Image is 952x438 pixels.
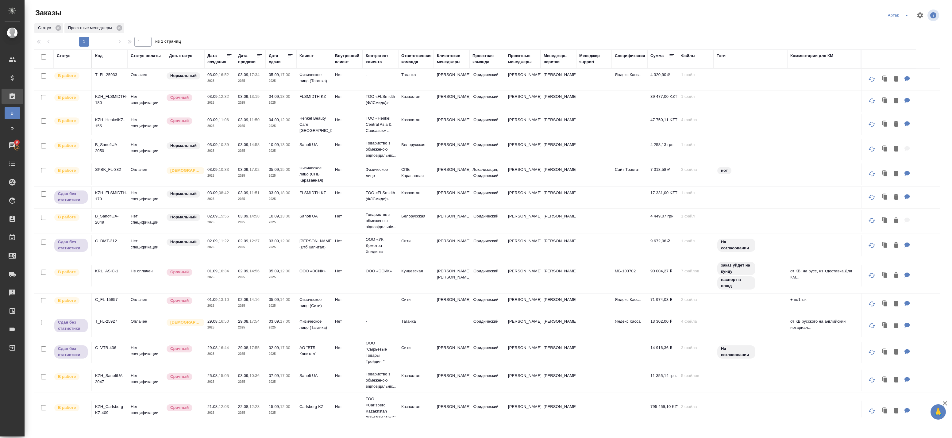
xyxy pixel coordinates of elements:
p: Нет [335,72,360,78]
div: Выставляет ПМ, когда заказ сдан КМу, но начисления еще не проведены [54,190,88,204]
p: В работе [58,143,76,149]
td: [PERSON_NAME] [434,114,469,135]
button: Для КМ: от КВ русского на английский нотариальное заверение Необходимо до 5-го сентября Таганская [901,320,913,332]
p: Сдан без статистики [58,191,84,203]
button: Обновить [865,213,879,228]
p: KZH_Carlsberg-KZ-409 [95,404,125,416]
p: 03.09, [207,72,219,77]
div: Статус по умолчанию для стандартных заказов [166,238,201,246]
td: 4 449,07 грн. [647,210,678,232]
p: 02.09, [207,239,219,243]
div: Выставляет ПМ после принятия заказа от КМа [54,213,88,221]
p: 2025 [238,244,263,250]
p: T_FL-25927 [95,318,125,325]
button: Клонировать [879,298,891,310]
a: Ф [5,122,20,135]
p: [PERSON_NAME] [544,190,573,196]
button: Удалить [891,239,901,252]
td: [PERSON_NAME] [434,69,469,90]
td: [PERSON_NAME] [505,265,541,286]
button: Обновить [865,373,879,387]
td: [PERSON_NAME] [505,163,541,185]
td: [PERSON_NAME] [434,90,469,112]
button: Обновить [865,238,879,253]
button: Клонировать [879,168,891,180]
p: 18:00 [280,190,290,195]
p: 2025 [238,196,263,202]
div: Менеджер support [579,53,609,65]
a: В [5,107,20,119]
p: Нет [335,213,360,219]
td: [PERSON_NAME] [434,235,469,256]
td: 4 258,13 грн. [647,139,678,160]
p: 17:34 [249,72,260,77]
div: Доп. статус [169,53,192,59]
p: Нормальный [170,239,197,245]
p: Нормальный [170,73,197,79]
td: 39 477,00 KZT [647,90,678,112]
button: Клонировать [879,118,891,131]
p: 03.09, [238,117,249,122]
button: Клонировать [879,374,891,386]
div: Выставляет ПМ после принятия заказа от КМа [54,142,88,150]
div: Проектная команда [472,53,502,65]
td: [PERSON_NAME] [434,187,469,208]
td: Локализация, Юридический [469,163,505,185]
div: Выставляет ПМ после принятия заказа от КМа [54,117,88,125]
p: 2025 [269,173,293,179]
button: Удалить [891,143,901,156]
p: 1 файл [681,213,711,219]
div: Проектные менеджеры [64,23,124,33]
button: Клонировать [879,320,891,332]
p: 17:00 [280,72,290,77]
td: Яндекс.Касса [612,69,647,90]
p: [PERSON_NAME] [544,94,573,100]
button: Клонировать [879,346,891,359]
p: [PERSON_NAME] [544,72,573,78]
div: Спецификация [615,53,645,59]
button: Клонировать [879,95,891,107]
span: Заказы [34,8,61,18]
td: Юридический [469,90,505,112]
p: 2025 [238,78,263,84]
p: В работе [58,167,76,174]
p: FLSMIDTH KZ [299,190,329,196]
div: Статус [57,53,71,59]
p: Статус [38,25,53,31]
button: Обновить [865,167,879,181]
div: Выставляется автоматически для первых 3 заказов нового контактного лица. Особое внимание [166,167,201,175]
td: [PERSON_NAME] [434,210,469,232]
p: 12:32 [219,94,229,99]
p: 10:33 [219,167,229,172]
span: 🙏 [933,405,943,418]
button: Обновить [865,345,879,359]
span: 9 [12,139,21,145]
p: 2025 [238,148,263,154]
td: Юридический [469,235,505,256]
td: Сайт Трактат [612,163,647,185]
p: 13:00 [280,142,290,147]
div: Ответственная команда [401,53,432,65]
p: [DEMOGRAPHIC_DATA] [170,167,201,174]
td: Белорусская [398,139,434,160]
td: Белорусская [398,210,434,232]
div: Статус по умолчанию для стандартных заказов [166,72,201,80]
p: Нет [335,117,360,123]
td: [PERSON_NAME] [505,187,541,208]
p: 03.09, [207,142,219,147]
p: 1 файл [681,72,711,78]
p: 10.09, [269,142,280,147]
p: Срочный [170,94,189,101]
p: Нормальный [170,143,197,149]
p: ТОО «FLSmidth (ФЛСмидс)» [366,190,395,202]
button: Обновить [865,190,879,205]
td: 7 018,58 ₽ [647,163,678,185]
p: 2025 [238,173,263,179]
p: 02.09, [238,239,249,243]
p: 3 файла [681,167,711,173]
p: Сдан без статистики [58,239,84,251]
span: В [8,110,17,116]
p: 12:00 [280,239,290,243]
p: 1 файл [681,142,711,148]
div: На согласовании [717,238,784,252]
